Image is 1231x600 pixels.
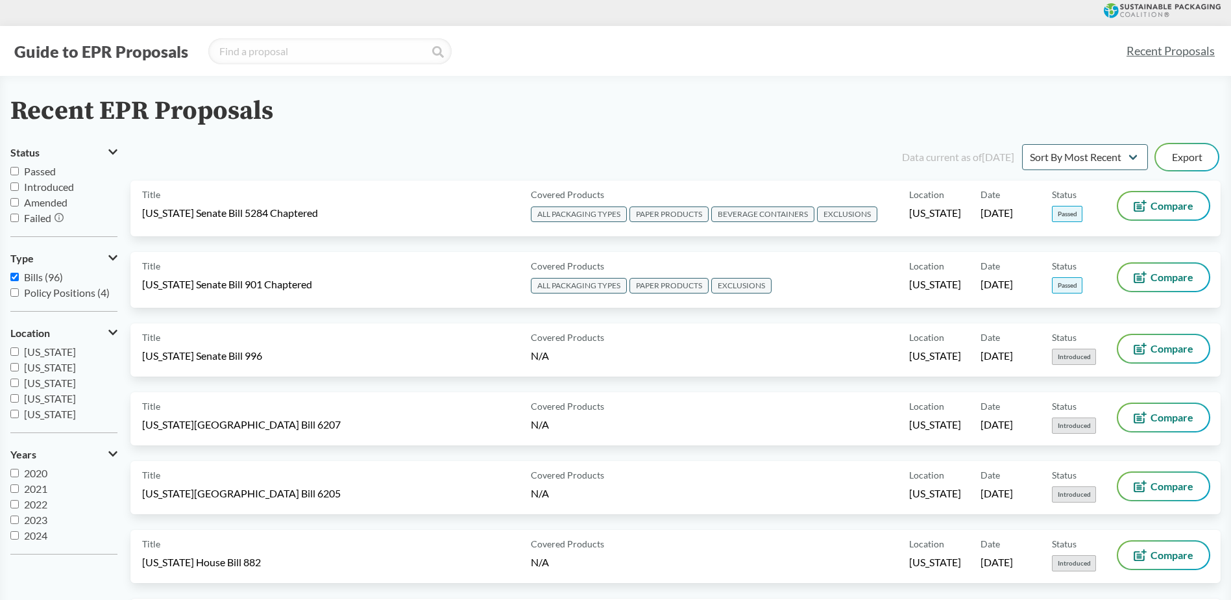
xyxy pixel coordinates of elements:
[10,167,19,175] input: Passed
[531,349,549,362] span: N/A
[10,198,19,206] input: Amended
[142,537,160,551] span: Title
[24,392,76,405] span: [US_STATE]
[981,331,1000,344] span: Date
[24,286,110,299] span: Policy Positions (4)
[10,327,50,339] span: Location
[1118,404,1209,431] button: Compare
[10,97,273,126] h2: Recent EPR Proposals
[909,537,944,551] span: Location
[981,188,1000,201] span: Date
[1052,259,1077,273] span: Status
[1118,264,1209,291] button: Compare
[10,444,117,466] button: Years
[1151,481,1193,492] span: Compare
[24,529,47,542] span: 2024
[909,188,944,201] span: Location
[1052,277,1082,294] span: Passed
[10,182,19,191] input: Introduced
[142,206,318,220] span: [US_STATE] Senate Bill 5284 Chaptered
[142,277,312,292] span: [US_STATE] Senate Bill 901 Chaptered
[1052,349,1096,365] span: Introduced
[24,165,56,177] span: Passed
[981,259,1000,273] span: Date
[24,514,47,526] span: 2023
[10,214,19,222] input: Failed
[24,377,76,389] span: [US_STATE]
[531,556,549,568] span: N/A
[1052,555,1096,571] span: Introduced
[909,349,961,363] span: [US_STATE]
[1151,272,1193,282] span: Compare
[10,247,117,269] button: Type
[1151,412,1193,423] span: Compare
[1118,473,1209,500] button: Compare
[10,253,34,264] span: Type
[10,288,19,297] input: Policy Positions (4)
[909,555,961,569] span: [US_STATE]
[24,345,76,358] span: [US_STATE]
[981,486,1013,501] span: [DATE]
[981,277,1013,292] span: [DATE]
[981,349,1013,363] span: [DATE]
[531,468,604,482] span: Covered Products
[909,277,961,292] span: [US_STATE]
[817,206,877,222] span: EXCLUSIONS
[1118,192,1209,219] button: Compare
[24,498,47,510] span: 2022
[531,418,549,431] span: N/A
[142,418,341,432] span: [US_STATE][GEOGRAPHIC_DATA] Bill 6207
[142,468,160,482] span: Title
[1118,542,1209,569] button: Compare
[531,331,604,344] span: Covered Products
[142,259,160,273] span: Title
[10,147,40,158] span: Status
[142,188,160,201] span: Title
[24,271,63,283] span: Bills (96)
[629,278,709,294] span: PAPER PRODUCTS
[711,278,772,294] span: EXCLUSIONS
[10,347,19,356] input: [US_STATE]
[531,188,604,201] span: Covered Products
[142,486,341,501] span: [US_STATE][GEOGRAPHIC_DATA] Bill 6205
[629,206,709,222] span: PAPER PRODUCTS
[10,469,19,477] input: 2020
[24,196,67,208] span: Amended
[10,484,19,493] input: 2021
[981,555,1013,569] span: [DATE]
[24,482,47,495] span: 2021
[1052,486,1096,503] span: Introduced
[1151,201,1193,211] span: Compare
[909,331,944,344] span: Location
[1052,418,1096,434] span: Introduced
[10,363,19,371] input: [US_STATE]
[531,487,549,499] span: N/A
[208,38,452,64] input: Find a proposal
[909,486,961,501] span: [US_STATE]
[1052,331,1077,344] span: Status
[531,537,604,551] span: Covered Products
[909,259,944,273] span: Location
[1052,468,1077,482] span: Status
[1118,335,1209,362] button: Compare
[142,349,262,363] span: [US_STATE] Senate Bill 996
[711,206,814,222] span: BEVERAGE CONTAINERS
[531,206,627,222] span: ALL PACKAGING TYPES
[902,149,1014,165] div: Data current as of [DATE]
[10,41,192,62] button: Guide to EPR Proposals
[909,418,961,432] span: [US_STATE]
[10,531,19,540] input: 2024
[1052,399,1077,413] span: Status
[10,500,19,508] input: 2022
[531,259,604,273] span: Covered Products
[10,516,19,524] input: 2023
[10,410,19,418] input: [US_STATE]
[10,394,19,403] input: [US_STATE]
[909,468,944,482] span: Location
[1052,537,1077,551] span: Status
[1156,144,1218,170] button: Export
[981,468,1000,482] span: Date
[1151,344,1193,354] span: Compare
[981,206,1013,220] span: [DATE]
[24,181,74,193] span: Introduced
